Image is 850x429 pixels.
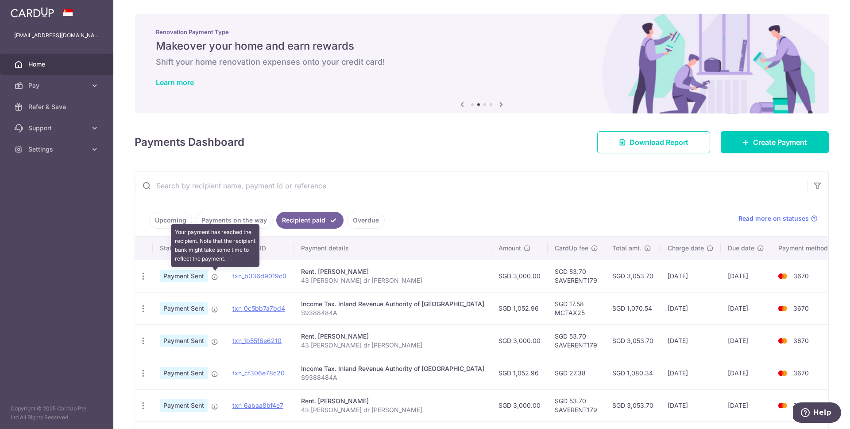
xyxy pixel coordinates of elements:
td: SGD 17.58 MCTAX25 [548,292,605,324]
p: 43 [PERSON_NAME] dr [PERSON_NAME] [301,341,484,350]
a: Create Payment [721,131,829,153]
a: Download Report [597,131,710,153]
div: Rent. [PERSON_NAME] [301,267,484,276]
a: Upcoming [149,212,192,229]
span: Support [28,124,87,133]
td: SGD 27.38 [548,357,605,389]
span: Payment Sent [160,270,208,282]
span: 3670 [793,402,809,409]
p: 43 [PERSON_NAME] dr [PERSON_NAME] [301,276,484,285]
a: Read more on statuses [738,214,818,223]
a: Recipient paid [276,212,344,229]
span: Amount [498,244,521,253]
div: Income Tax. Inland Revenue Authority of [GEOGRAPHIC_DATA] [301,364,484,373]
a: txn_cf306e78c20 [232,369,285,377]
a: txn_1b55f6e6210 [232,337,282,344]
span: Charge date [668,244,704,253]
img: CardUp [11,7,54,18]
img: Renovation banner [135,14,829,113]
span: 3670 [793,272,809,280]
th: Payment method [771,237,838,260]
div: Your payment has reached the recipient. Note that the recipient bank might take some time to refl... [171,224,259,267]
span: Payment Sent [160,335,208,347]
iframe: Opens a widget where you can find more information [793,402,841,425]
span: 3670 [793,304,809,312]
span: Payment Sent [160,399,208,412]
span: Pay [28,81,87,90]
p: S9388484A [301,308,484,317]
span: 3670 [793,369,809,377]
span: Create Payment [753,137,807,148]
a: Overdue [347,212,385,229]
td: [DATE] [661,260,721,292]
span: Status [160,244,179,253]
td: SGD 3,000.00 [491,389,548,421]
td: [DATE] [721,389,771,421]
a: Learn more [156,78,194,87]
h6: Shift your home renovation expenses onto your credit card! [156,57,807,67]
span: Due date [728,244,754,253]
td: SGD 53.70 SAVERENT179 [548,324,605,357]
td: SGD 3,053.70 [605,260,661,292]
td: [DATE] [721,260,771,292]
td: [DATE] [661,357,721,389]
span: CardUp fee [555,244,588,253]
td: SGD 53.70 SAVERENT179 [548,389,605,421]
td: SGD 53.70 SAVERENT179 [548,260,605,292]
img: Bank Card [774,335,792,346]
img: Bank Card [774,271,792,281]
td: SGD 3,000.00 [491,324,548,357]
td: SGD 1,052.96 [491,357,548,389]
td: [DATE] [721,324,771,357]
td: [DATE] [721,357,771,389]
p: [EMAIL_ADDRESS][DOMAIN_NAME] [14,31,99,40]
p: S9388484A [301,373,484,382]
span: Refer & Save [28,102,87,111]
td: [DATE] [661,389,721,421]
span: Home [28,60,87,69]
p: Renovation Payment Type [156,28,807,35]
td: [DATE] [721,292,771,324]
span: 3670 [793,337,809,344]
input: Search by recipient name, payment id or reference [135,172,807,200]
span: Total amt. [612,244,641,253]
span: Payment Sent [160,367,208,379]
a: Payments on the way [196,212,273,229]
a: txn_6abaa8bf4e7 [232,402,283,409]
h4: Payments Dashboard [135,134,244,150]
td: [DATE] [661,324,721,357]
td: SGD 3,053.70 [605,389,661,421]
img: Bank Card [774,303,792,314]
th: Payment details [294,237,491,260]
td: [DATE] [661,292,721,324]
div: Rent. [PERSON_NAME] [301,332,484,341]
td: SGD 1,052.96 [491,292,548,324]
div: Income Tax. Inland Revenue Authority of [GEOGRAPHIC_DATA] [301,300,484,308]
th: Payment ID [225,237,294,260]
td: SGD 3,053.70 [605,324,661,357]
span: Download Report [630,137,688,148]
td: SGD 1,070.54 [605,292,661,324]
img: Bank Card [774,368,792,378]
a: txn_b036d9019c0 [232,272,286,280]
h5: Makeover your home and earn rewards [156,39,807,53]
td: SGD 3,000.00 [491,260,548,292]
span: Settings [28,145,87,154]
span: Read more on statuses [738,214,809,223]
a: txn_0c5bb7a7bd4 [232,304,285,312]
p: 43 [PERSON_NAME] dr [PERSON_NAME] [301,406,484,414]
td: SGD 1,080.34 [605,357,661,389]
div: Rent. [PERSON_NAME] [301,397,484,406]
img: Bank Card [774,400,792,411]
span: Payment Sent [160,302,208,315]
